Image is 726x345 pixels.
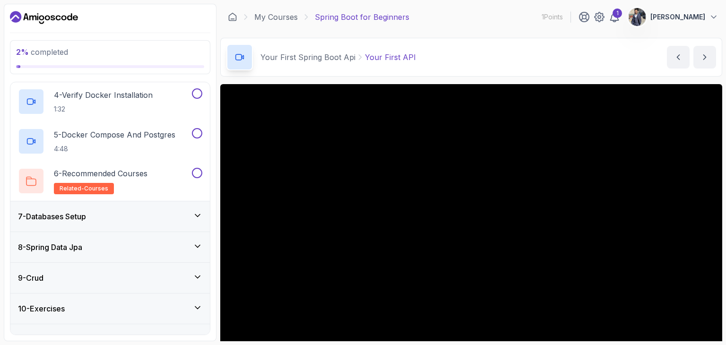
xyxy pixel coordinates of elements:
[10,263,210,293] button: 9-Crud
[693,46,716,69] button: next content
[18,272,43,284] h3: 9 - Crud
[54,144,175,154] p: 4:48
[650,12,705,22] p: [PERSON_NAME]
[667,46,690,69] button: previous content
[18,303,65,314] h3: 10 - Exercises
[260,52,355,63] p: Your First Spring Boot Api
[10,232,210,262] button: 8-Spring Data Jpa
[254,11,298,23] a: My Courses
[628,8,646,26] img: user profile image
[18,88,202,115] button: 4-Verify Docker Installation1:32
[54,89,153,101] p: 4 - Verify Docker Installation
[54,104,153,114] p: 1:32
[10,293,210,324] button: 10-Exercises
[613,9,622,18] div: 1
[18,168,202,194] button: 6-Recommended Coursesrelated-courses
[228,12,237,22] a: Dashboard
[60,185,108,192] span: related-courses
[54,168,147,179] p: 6 - Recommended Courses
[365,52,416,63] p: Your First API
[10,10,78,25] a: Dashboard
[315,11,409,23] p: Spring Boot for Beginners
[542,12,563,22] p: 1 Points
[18,211,86,222] h3: 7 - Databases Setup
[16,47,29,57] span: 2 %
[628,8,718,26] button: user profile image[PERSON_NAME]
[18,334,101,345] h3: 11 - Artificial Intelligence
[54,129,175,140] p: 5 - Docker Compose And Postgres
[16,47,68,57] span: completed
[18,128,202,155] button: 5-Docker Compose And Postgres4:48
[10,201,210,232] button: 7-Databases Setup
[609,11,620,23] a: 1
[18,241,82,253] h3: 8 - Spring Data Jpa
